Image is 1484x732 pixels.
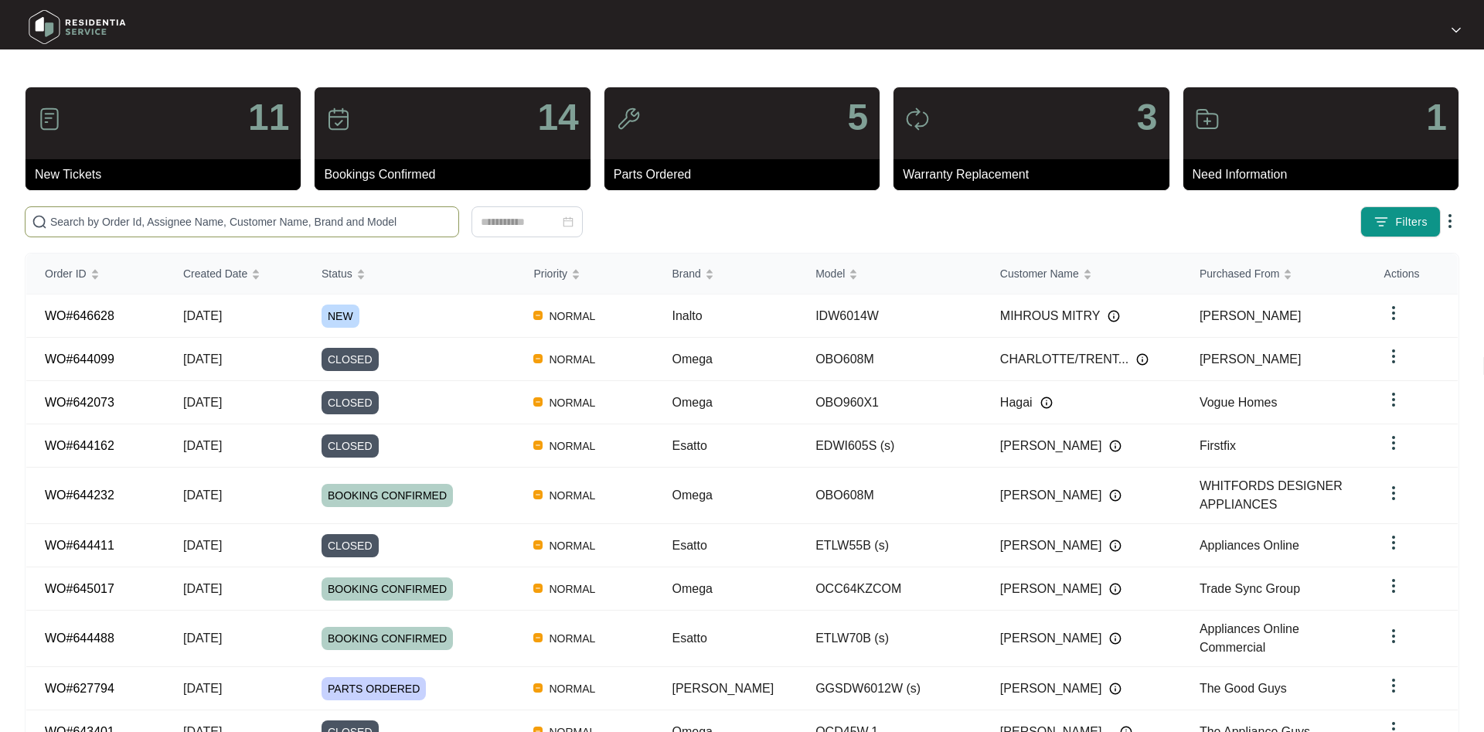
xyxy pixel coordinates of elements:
[543,629,601,648] span: NORMAL
[1109,632,1122,645] img: Info icon
[303,254,515,295] th: Status
[1373,214,1389,230] img: filter icon
[1181,254,1366,295] th: Purchased From
[45,632,114,645] a: WO#644488
[533,633,543,642] img: Vercel Logo
[1441,212,1459,230] img: dropdown arrow
[1000,536,1102,555] span: [PERSON_NAME]
[322,627,453,650] span: BOOKING CONFIRMED
[533,265,567,282] span: Priority
[797,567,982,611] td: OCC64KZCOM
[797,338,982,381] td: OBO608M
[797,295,982,338] td: IDW6014W
[672,582,712,595] span: Omega
[1200,682,1287,695] span: The Good Guys
[1384,434,1403,452] img: dropdown arrow
[1384,577,1403,595] img: dropdown arrow
[35,165,301,184] p: New Tickets
[1384,533,1403,552] img: dropdown arrow
[533,311,543,320] img: Vercel Logo
[183,352,222,366] span: [DATE]
[322,265,352,282] span: Status
[322,305,359,328] span: NEW
[672,682,774,695] span: [PERSON_NAME]
[1000,350,1128,369] span: CHARLOTTE/TRENT...
[797,667,982,710] td: GGSDW6012W (s)
[45,396,114,409] a: WO#642073
[1200,265,1279,282] span: Purchased From
[32,214,47,230] img: search-icon
[183,309,222,322] span: [DATE]
[1384,304,1403,322] img: dropdown arrow
[672,265,700,282] span: Brand
[616,107,641,131] img: icon
[183,582,222,595] span: [DATE]
[324,165,590,184] p: Bookings Confirmed
[672,352,712,366] span: Omega
[1000,580,1102,598] span: [PERSON_NAME]
[1384,347,1403,366] img: dropdown arrow
[672,539,706,552] span: Esatto
[1200,352,1302,366] span: [PERSON_NAME]
[322,391,379,414] span: CLOSED
[23,4,131,50] img: residentia service logo
[45,489,114,502] a: WO#644232
[533,540,543,550] img: Vercel Logo
[322,348,379,371] span: CLOSED
[1109,683,1122,695] img: Info icon
[1200,479,1343,511] span: WHITFORDS DESIGNER APPLIANCES
[45,309,114,322] a: WO#646628
[1109,440,1122,452] img: Info icon
[515,254,653,295] th: Priority
[1137,99,1158,136] p: 3
[322,677,426,700] span: PARTS ORDERED
[1000,629,1102,648] span: [PERSON_NAME]
[45,439,114,452] a: WO#644162
[1109,489,1122,502] img: Info icon
[322,577,453,601] span: BOOKING CONFIRMED
[1395,214,1428,230] span: Filters
[45,682,114,695] a: WO#627794
[815,265,845,282] span: Model
[533,683,543,693] img: Vercel Logo
[26,254,165,295] th: Order ID
[903,165,1169,184] p: Warranty Replacement
[37,107,62,131] img: icon
[672,396,712,409] span: Omega
[1000,307,1100,325] span: MIHROUS MITRY
[45,582,114,595] a: WO#645017
[45,265,87,282] span: Order ID
[1384,627,1403,645] img: dropdown arrow
[1360,206,1441,237] button: filter iconFilters
[1384,484,1403,502] img: dropdown arrow
[797,381,982,424] td: OBO960X1
[165,254,303,295] th: Created Date
[1136,353,1149,366] img: Info icon
[1366,254,1458,295] th: Actions
[533,441,543,450] img: Vercel Logo
[183,265,247,282] span: Created Date
[1452,26,1461,34] img: dropdown arrow
[797,254,982,295] th: Model
[1426,99,1447,136] p: 1
[1000,486,1102,505] span: [PERSON_NAME]
[183,439,222,452] span: [DATE]
[1000,393,1033,412] span: Hagai
[797,468,982,524] td: OBO608M
[847,99,868,136] p: 5
[1193,165,1458,184] p: Need Information
[183,489,222,502] span: [DATE]
[533,490,543,499] img: Vercel Logo
[1108,310,1120,322] img: Info icon
[50,213,452,230] input: Search by Order Id, Assignee Name, Customer Name, Brand and Model
[1109,583,1122,595] img: Info icon
[653,254,797,295] th: Brand
[45,352,114,366] a: WO#644099
[797,524,982,567] td: ETLW55B (s)
[672,439,706,452] span: Esatto
[905,107,930,131] img: icon
[543,393,601,412] span: NORMAL
[1200,396,1278,409] span: Vogue Homes
[533,584,543,593] img: Vercel Logo
[1000,437,1102,455] span: [PERSON_NAME]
